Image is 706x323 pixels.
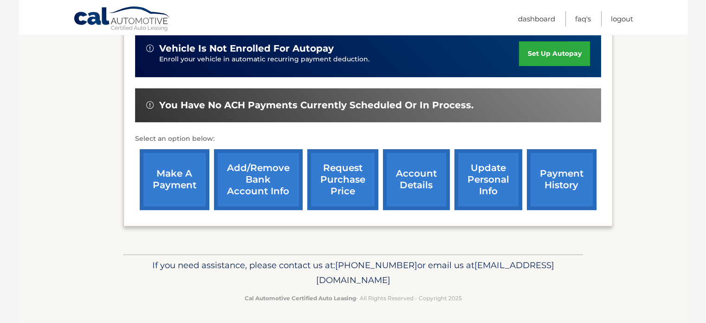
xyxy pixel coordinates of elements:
a: request purchase price [307,149,378,210]
p: - All Rights Reserved - Copyright 2025 [130,293,577,303]
a: FAQ's [575,11,591,26]
span: [PHONE_NUMBER] [335,260,417,270]
a: Dashboard [518,11,555,26]
p: If you need assistance, please contact us at: or email us at [130,258,577,288]
p: Enroll your vehicle in automatic recurring payment deduction. [159,54,519,65]
span: vehicle is not enrolled for autopay [159,43,334,54]
span: You have no ACH payments currently scheduled or in process. [159,99,473,111]
a: payment history [527,149,596,210]
a: Logout [611,11,633,26]
strong: Cal Automotive Certified Auto Leasing [245,295,356,302]
p: Select an option below: [135,133,601,145]
a: make a payment [140,149,209,210]
a: account details [383,149,450,210]
a: set up autopay [519,41,589,66]
a: update personal info [454,149,522,210]
img: alert-white.svg [146,101,154,109]
img: alert-white.svg [146,45,154,52]
a: Add/Remove bank account info [214,149,303,210]
a: Cal Automotive [73,6,171,33]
